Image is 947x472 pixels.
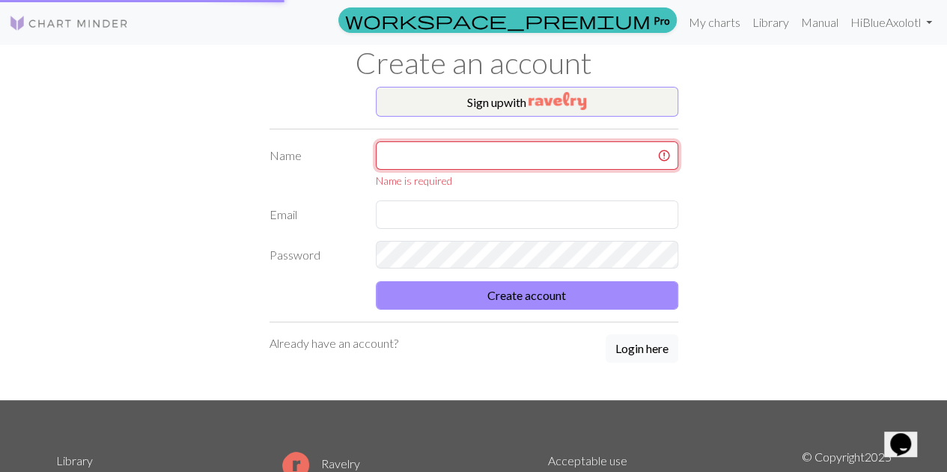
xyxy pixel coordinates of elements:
[282,456,360,471] a: Ravelry
[338,7,677,33] a: Pro
[376,87,678,117] button: Sign upwith
[884,412,932,457] iframe: chat widget
[345,10,651,31] span: workspace_premium
[261,241,368,269] label: Password
[376,173,678,189] div: Name is required
[529,92,586,110] img: Ravelry
[261,141,368,189] label: Name
[606,334,678,364] a: Login here
[844,7,938,37] a: HiBlueAxolotl
[9,14,129,32] img: Logo
[56,453,93,468] a: Library
[746,7,795,37] a: Library
[606,334,678,363] button: Login here
[376,281,678,310] button: Create account
[795,7,844,37] a: Manual
[683,7,746,37] a: My charts
[548,453,627,468] a: Acceptable use
[261,200,368,229] label: Email
[47,45,901,81] h1: Create an account
[270,334,398,352] p: Already have an account?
